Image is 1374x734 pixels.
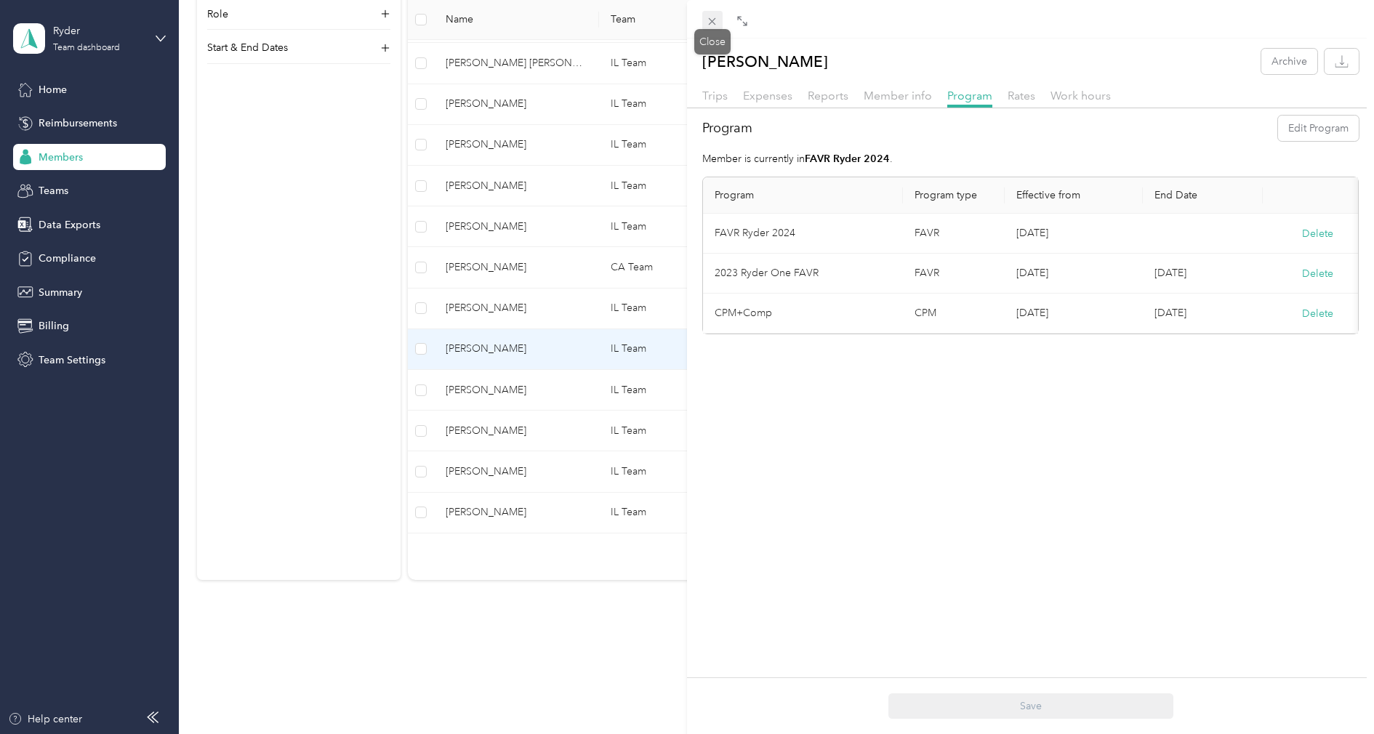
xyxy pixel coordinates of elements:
button: Delete [1302,266,1333,281]
td: [DATE] [1005,214,1143,254]
th: Effective from [1005,177,1143,214]
button: Delete [1302,306,1333,321]
button: Edit Program [1278,116,1359,141]
span: Work hours [1050,89,1111,102]
span: Rates [1008,89,1035,102]
h2: Program [702,118,752,138]
td: CPM+Comp [703,294,903,334]
th: Program type [903,177,1005,214]
td: [DATE] [1005,254,1143,294]
th: End Date [1143,177,1263,214]
span: Program [947,89,992,102]
span: Member info [864,89,932,102]
p: [PERSON_NAME] [702,49,828,74]
span: Trips [702,89,728,102]
td: CPM [903,294,1005,334]
td: [DATE] [1005,294,1143,334]
iframe: Everlance-gr Chat Button Frame [1293,653,1374,734]
p: Member is currently in . [702,151,1359,166]
th: Program [703,177,903,214]
td: FAVR [903,254,1005,294]
td: FAVR Ryder 2024 [703,214,903,254]
div: Close [694,29,731,55]
td: 2023 Ryder One FAVR [703,254,903,294]
button: Archive [1261,49,1317,74]
button: Delete [1302,226,1333,241]
td: FAVR [903,214,1005,254]
strong: FAVR Ryder 2024 [805,153,890,165]
span: Reports [808,89,848,102]
td: [DATE] [1143,254,1263,294]
span: Expenses [743,89,792,102]
td: [DATE] [1143,294,1263,334]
